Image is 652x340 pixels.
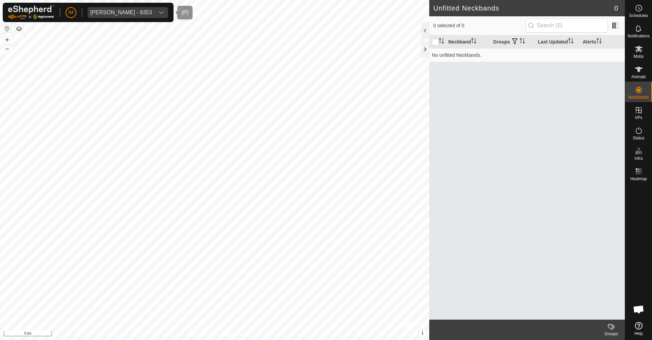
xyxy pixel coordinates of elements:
div: Chat abierto [629,299,649,320]
a: Contact Us [221,331,241,337]
img: Gallagher Logo [8,5,54,19]
span: 0 [614,3,618,13]
span: i [422,330,423,336]
h2: Unfitted Neckbands [433,4,614,12]
span: IM [68,9,74,16]
p-sorticon: Activate to sort [471,39,476,45]
span: 0 selected of 0 [433,22,526,29]
p-sorticon: Activate to sort [439,39,444,45]
span: Notifications [628,34,650,38]
span: Schedules [629,14,648,18]
p-sorticon: Activate to sort [568,39,574,45]
button: + [3,36,11,44]
span: Help [634,331,643,336]
input: Search (S) [526,18,608,33]
div: dropdown trigger [155,7,168,18]
p-sorticon: Activate to sort [596,39,602,45]
button: i [419,329,426,337]
th: Last Updated [535,35,580,49]
p-sorticon: Activate to sort [520,39,525,45]
span: Raquel Saenz Blanco - 9353 [88,7,155,18]
a: Help [625,319,652,338]
td: No unfitted Neckbands. [429,48,625,62]
button: Map Layers [15,25,23,33]
span: Animals [631,75,646,79]
th: Neckband [446,35,490,49]
span: Neckbands [628,95,649,99]
div: Groups [598,331,625,337]
button: Reset Map [3,24,11,33]
a: Privacy Policy [188,331,213,337]
div: [PERSON_NAME] - 9353 [90,10,152,15]
span: Infra [634,156,642,160]
span: Mobs [634,54,644,58]
span: Status [633,136,644,140]
span: VPs [635,116,642,120]
span: Heatmap [630,177,647,181]
th: Groups [490,35,535,49]
button: – [3,45,11,53]
th: Alerts [580,35,625,49]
